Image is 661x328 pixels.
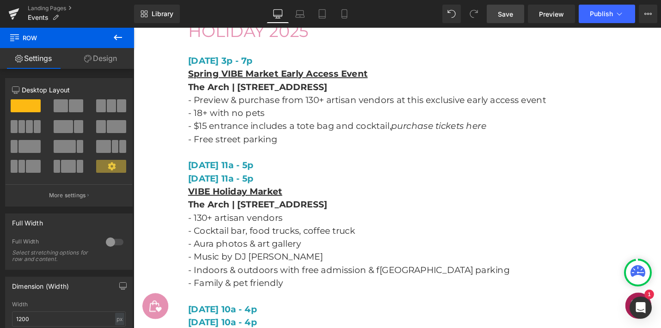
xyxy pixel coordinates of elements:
[9,281,37,309] iframe: Button to open loyalty program pop-up
[12,214,43,227] div: Full Width
[58,70,502,84] p: - Preview & purchase from 130+ artisan vendors at this exclusive early access event
[58,154,127,165] span: [DATE] 11a - 5p
[267,5,289,23] a: Desktop
[58,208,502,222] p: - Cocktail bar, food trucks, coffee truck
[58,57,205,68] strong: The Arch | [STREET_ADDRESS]
[465,5,483,23] button: Redo
[58,84,502,97] p: - 18+ with no pets
[58,250,502,264] p: - Indoors & outdoors with free admission & f
[12,301,126,308] div: Width
[311,5,333,23] a: Tablet
[333,5,355,23] a: Mobile
[58,307,131,318] span: [DATE] 10a - 4p
[12,238,97,248] div: Full Width
[579,5,635,23] button: Publish
[28,14,49,21] span: Events
[28,5,134,12] a: Landing Pages
[539,9,564,19] span: Preview
[273,99,374,110] a: purchase tickets here
[49,191,86,200] p: More settings
[12,85,126,95] p: Desktop Layout
[58,97,502,111] p: - $15 entrance includes a tote bag and cocktail,
[58,168,158,179] a: VIBE Holiday Market
[58,194,502,208] p: - 130+ artisan vendors
[58,111,502,125] p: - Free street parking
[519,281,552,311] inbox-online-store-chat: Shopify online store chat
[590,10,613,18] span: Publish
[134,5,180,23] a: New Library
[9,28,102,48] span: Row
[261,251,399,262] span: [GEOGRAPHIC_DATA] parking
[289,5,311,23] a: Laptop
[12,277,69,290] div: Dimension (Width)
[12,311,126,327] input: auto
[528,5,575,23] a: Preview
[58,43,248,55] a: Spring VIBE Market Early Access Event
[58,264,502,278] p: - Family & pet friendly
[12,249,95,262] div: Select stretching options for row and content.
[498,9,513,19] span: Save
[58,293,131,304] span: [DATE] 10a - 4p
[639,5,657,23] button: More
[58,182,205,193] span: The Arch | [STREET_ADDRESS]
[67,48,134,69] a: Design
[630,297,652,319] div: Open Intercom Messenger
[6,184,132,206] button: More settings
[58,222,502,236] p: - Aura photos & art gallery
[58,140,127,152] span: [DATE] 11a - 5p
[58,30,126,41] strong: [DATE] 3p - 7p
[152,10,173,18] span: Library
[442,5,461,23] button: Undo
[58,236,502,250] p: - Music by DJ [PERSON_NAME]
[115,313,124,325] div: px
